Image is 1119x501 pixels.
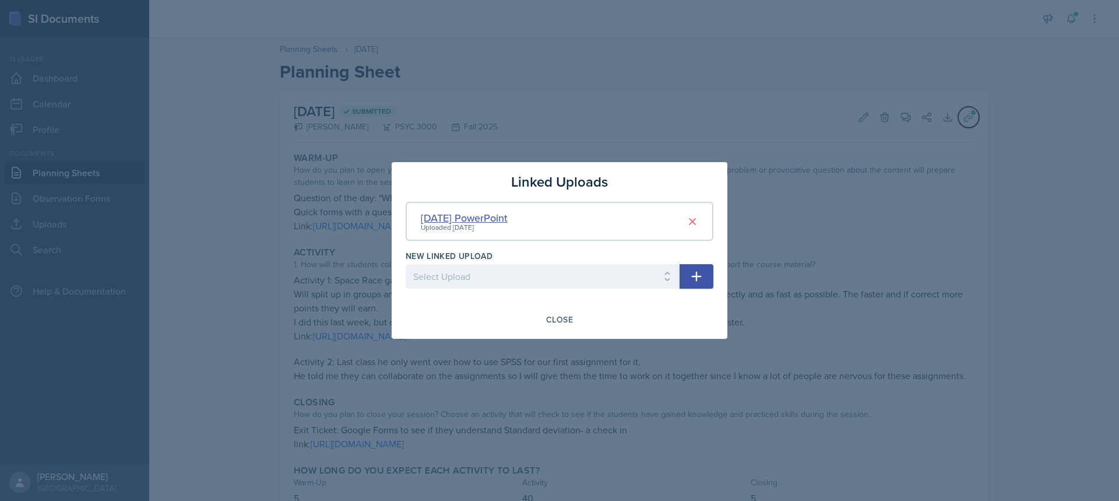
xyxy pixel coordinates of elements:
button: Close [539,310,580,330]
div: Close [546,315,573,324]
h3: Linked Uploads [511,171,608,192]
label: New Linked Upload [406,250,492,262]
div: Uploaded [DATE] [421,222,508,233]
div: [DATE] PowerPoint [421,210,508,226]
